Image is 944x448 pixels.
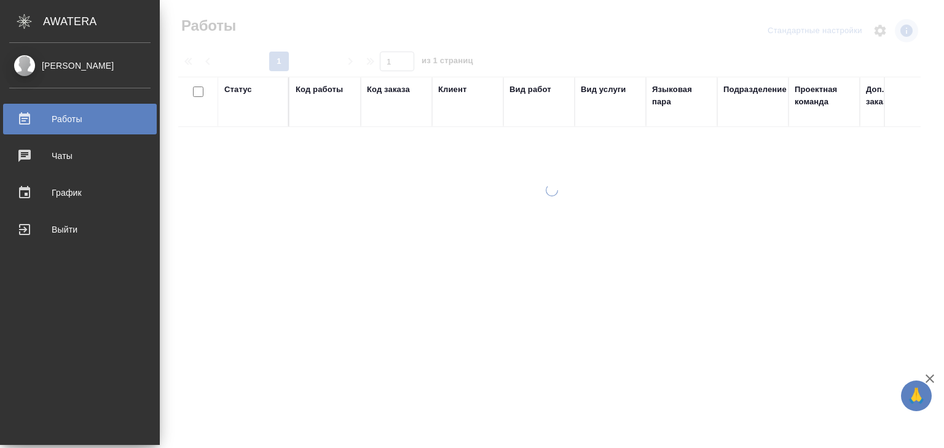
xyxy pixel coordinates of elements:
div: Языковая пара [652,83,711,108]
div: Вид работ [509,83,551,96]
div: Работы [9,110,151,128]
a: Чаты [3,141,157,171]
div: Код работы [296,83,343,96]
span: 🙏 [906,383,927,409]
div: Проектная команда [795,83,854,108]
div: Выйти [9,220,151,239]
a: График [3,177,157,208]
div: Клиент [438,83,466,96]
div: Код заказа [367,83,410,96]
div: Доп. статус заказа [866,83,930,108]
div: [PERSON_NAME] [9,59,151,72]
div: AWATERA [43,9,160,34]
div: Подразделение [723,83,787,96]
button: 🙏 [901,380,932,411]
a: Работы [3,104,157,134]
div: Статус [224,83,252,96]
div: График [9,183,151,202]
div: Чаты [9,147,151,165]
div: Вид услуги [581,83,626,96]
a: Выйти [3,214,157,245]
